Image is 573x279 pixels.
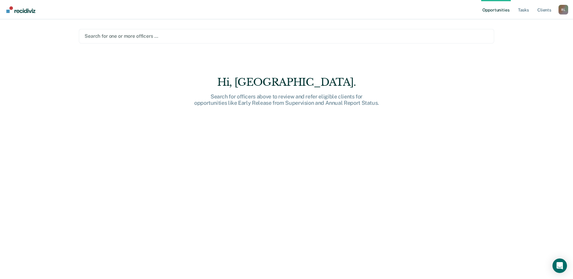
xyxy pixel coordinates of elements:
div: Search for officers above to review and refer eligible clients for opportunities like Early Relea... [190,93,383,106]
button: Profile dropdown button [559,5,568,14]
div: Hi, [GEOGRAPHIC_DATA]. [190,76,383,88]
img: Recidiviz [6,6,35,13]
div: R L [559,5,568,14]
div: Open Intercom Messenger [552,258,567,273]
